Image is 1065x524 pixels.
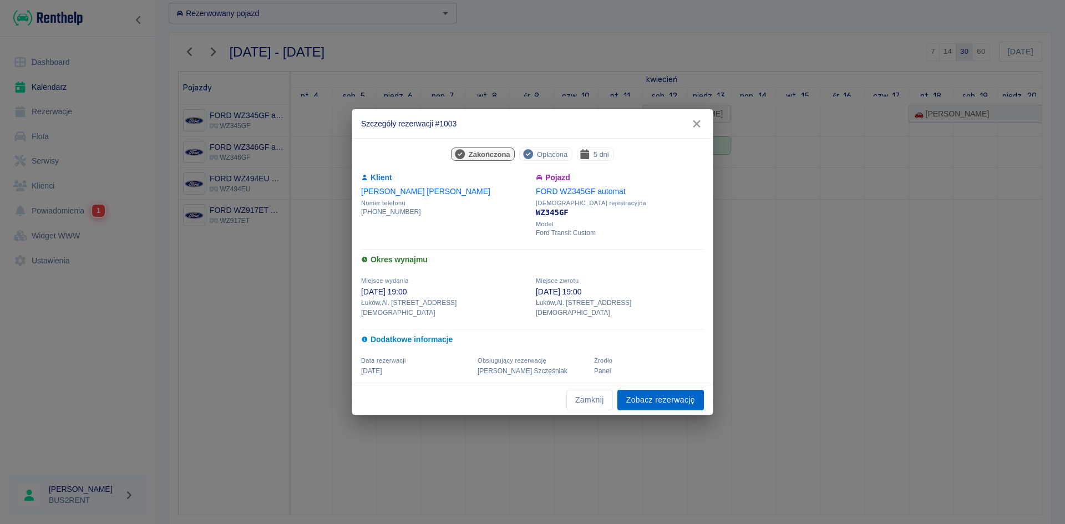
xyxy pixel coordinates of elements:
p: [DATE] [361,366,471,376]
span: Miejsce zwrotu [536,277,579,284]
span: Model [536,221,704,228]
a: FORD WZ345GF automat [536,187,626,196]
span: Żrodło [594,357,612,364]
span: Data rezerwacji [361,357,406,364]
span: [DEMOGRAPHIC_DATA] rejestracyjna [536,200,704,207]
h6: Okres wynajmu [361,254,704,266]
span: 5 dni [589,149,613,160]
h6: Dodatkowe informacje [361,334,704,345]
p: [PERSON_NAME] Szczęśniak [478,366,587,376]
p: Łuków , Al. [STREET_ADDRESS][DEMOGRAPHIC_DATA] [536,298,704,318]
button: Zamknij [566,390,613,410]
a: Zobacz rezerwację [617,390,704,410]
p: [DATE] 19:00 [361,286,529,298]
span: Zakończona [464,149,515,160]
p: Łuków , Al. [STREET_ADDRESS][DEMOGRAPHIC_DATA] [361,298,529,318]
a: [PERSON_NAME] [PERSON_NAME] [361,187,490,196]
span: Numer telefonu [361,200,529,207]
p: [DATE] 19:00 [536,286,704,298]
span: Obsługujący rezerwację [478,357,546,364]
p: Panel [594,366,704,376]
p: WZ345GF [536,207,704,218]
p: Ford Transit Custom [536,228,704,238]
span: Opłacona [532,149,572,160]
h2: Szczegóły rezerwacji #1003 [352,109,713,138]
span: Miejsce wydania [361,277,409,284]
p: [PHONE_NUMBER] [361,207,529,217]
h6: Klient [361,172,529,184]
h6: Pojazd [536,172,704,184]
